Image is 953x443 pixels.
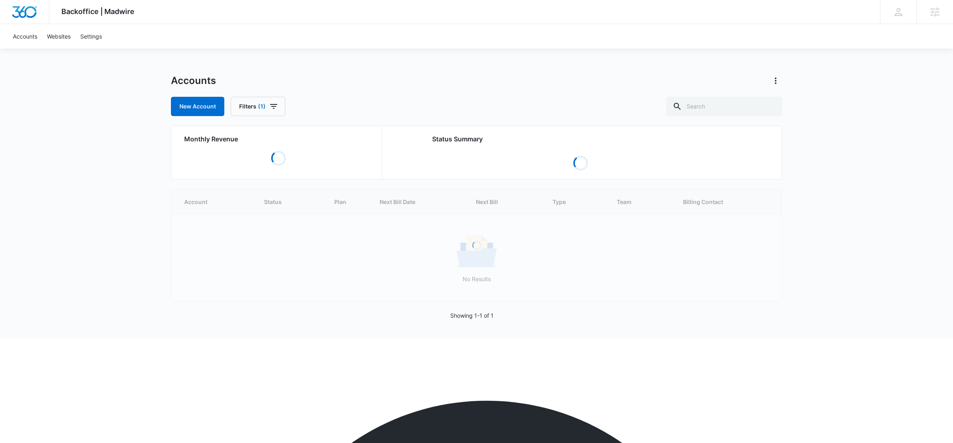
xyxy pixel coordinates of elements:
a: New Account [171,97,224,116]
p: Showing 1-1 of 1 [450,311,494,320]
h1: Accounts [171,75,216,87]
span: (1) [258,104,266,109]
button: Filters(1) [231,97,285,116]
span: Backoffice | Madwire [61,7,134,16]
h2: Monthly Revenue [184,134,372,144]
a: Settings [75,24,107,49]
input: Search [666,97,782,116]
a: Websites [42,24,75,49]
h2: Status Summary [432,134,729,144]
a: Accounts [8,24,42,49]
button: Actions [769,74,782,87]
